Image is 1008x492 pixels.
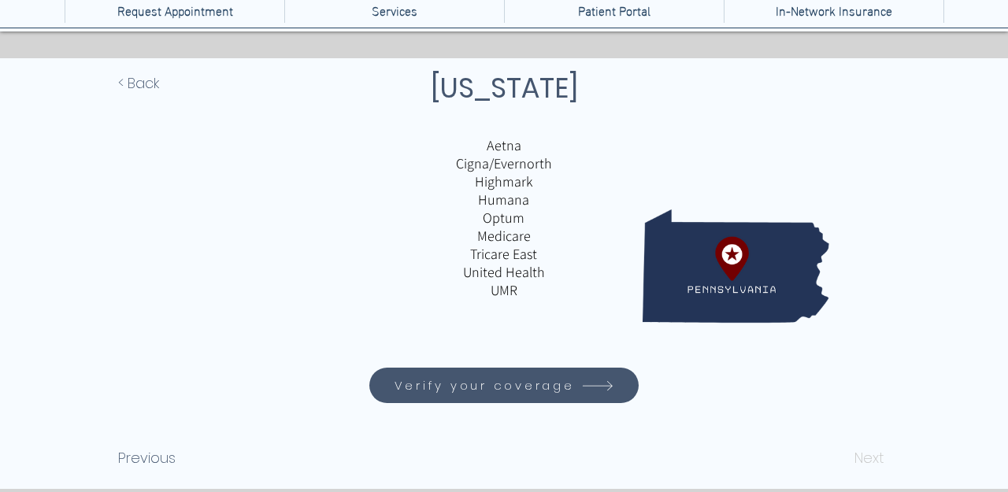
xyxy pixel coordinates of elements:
[320,172,687,191] p: Highmark
[395,376,575,394] span: Verify your coverage
[118,67,222,98] a: < Back
[327,67,681,109] h1: [US_STATE]
[118,72,159,94] span: < Back
[118,442,222,473] button: Previous
[762,442,884,473] button: Next
[320,209,687,227] p: Optum
[643,173,829,360] img: California
[118,447,176,468] span: Previous
[369,368,639,403] a: Verify your coverage
[320,263,687,281] p: United Health
[320,281,687,299] p: UMR
[320,245,687,263] p: Tricare East
[320,136,687,154] p: Aetna
[320,191,687,209] p: Humana
[320,227,687,245] p: Medicare
[854,447,884,468] span: Next
[320,154,687,172] p: Cigna/Evernorth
